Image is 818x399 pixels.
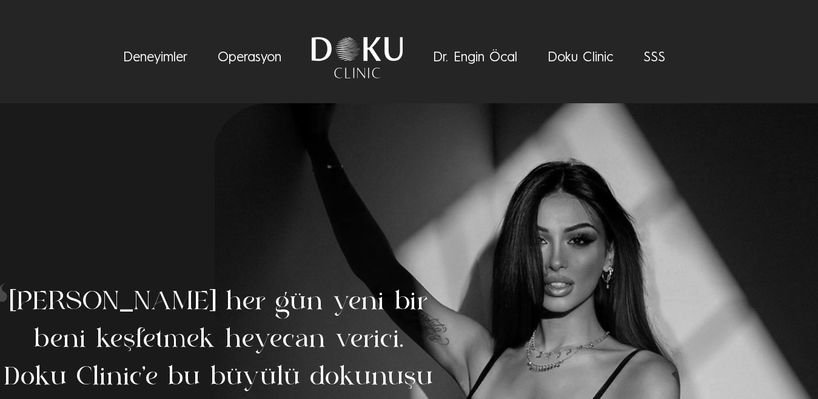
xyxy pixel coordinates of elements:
a: Operasyon [218,51,281,64]
a: Deneyimler [123,51,187,64]
a: Dr. Engin Öcal [433,51,517,64]
img: Doku Clinic [312,36,403,79]
a: SSS [643,51,665,64]
a: Doku Clinic [548,51,613,64]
